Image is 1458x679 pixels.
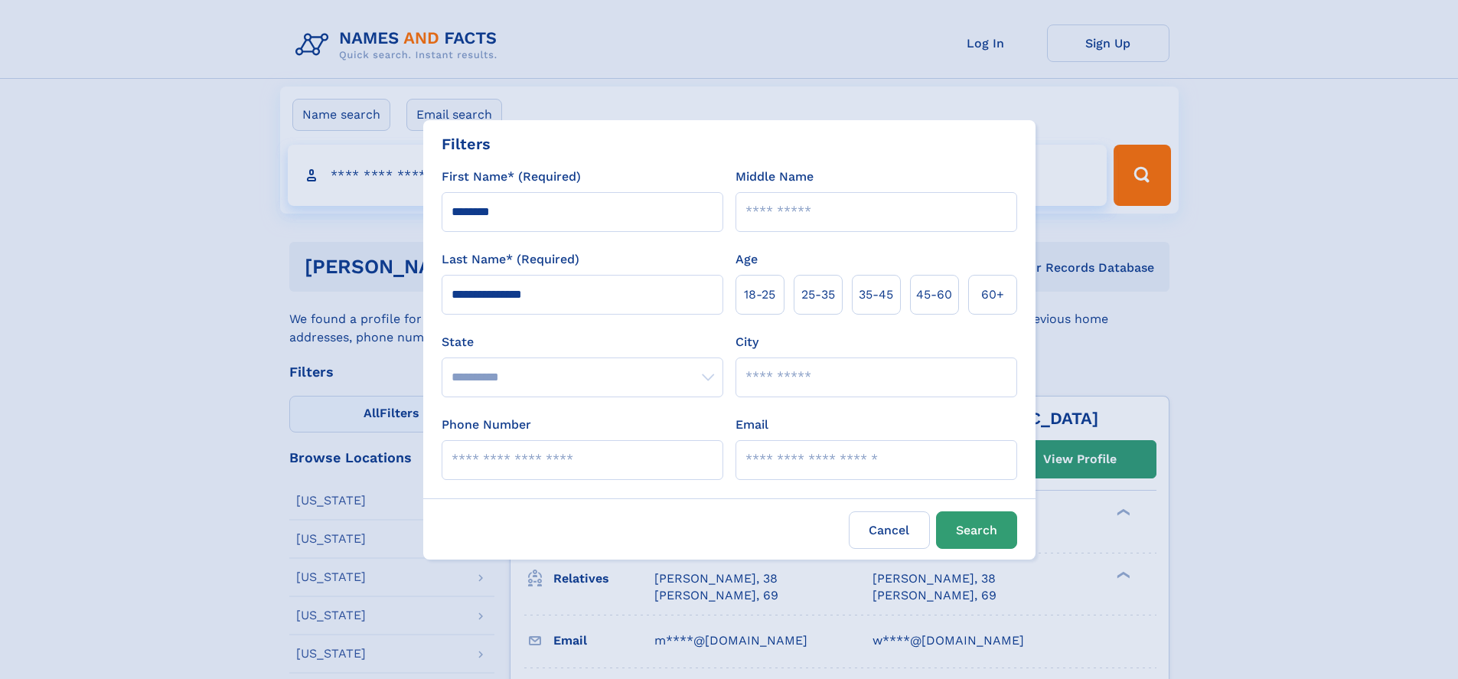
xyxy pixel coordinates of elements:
[801,286,835,304] span: 25‑35
[442,132,491,155] div: Filters
[849,511,930,549] label: Cancel
[736,333,758,351] label: City
[736,250,758,269] label: Age
[442,416,531,434] label: Phone Number
[936,511,1017,549] button: Search
[442,168,581,186] label: First Name* (Required)
[916,286,952,304] span: 45‑60
[859,286,893,304] span: 35‑45
[442,333,723,351] label: State
[981,286,1004,304] span: 60+
[736,416,768,434] label: Email
[744,286,775,304] span: 18‑25
[736,168,814,186] label: Middle Name
[442,250,579,269] label: Last Name* (Required)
